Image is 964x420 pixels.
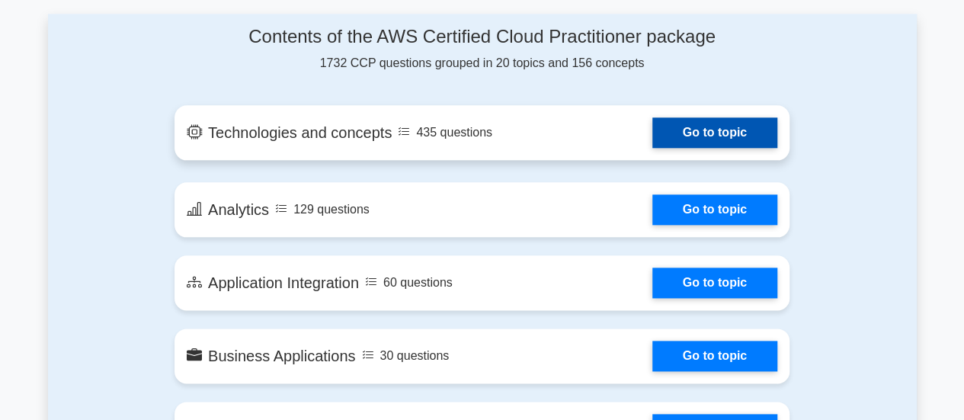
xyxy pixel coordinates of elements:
[175,26,789,72] div: 1732 CCP questions grouped in 20 topics and 156 concepts
[175,26,789,48] h4: Contents of the AWS Certified Cloud Practitioner package
[652,194,777,225] a: Go to topic
[652,341,777,371] a: Go to topic
[652,268,777,298] a: Go to topic
[652,117,777,148] a: Go to topic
